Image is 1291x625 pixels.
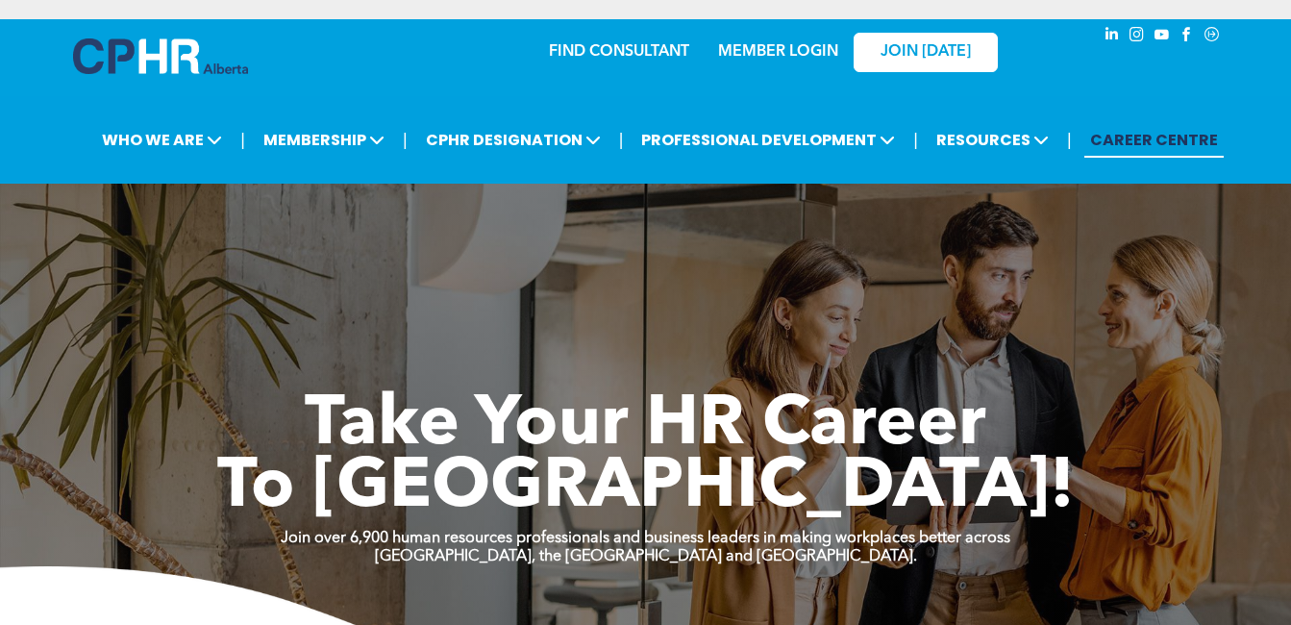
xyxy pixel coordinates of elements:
[1127,24,1148,50] a: instagram
[854,33,998,72] a: JOIN [DATE]
[375,549,917,564] strong: [GEOGRAPHIC_DATA], the [GEOGRAPHIC_DATA] and [GEOGRAPHIC_DATA].
[73,38,248,74] img: A blue and white logo for cp alberta
[281,531,1010,546] strong: Join over 6,900 human resources professionals and business leaders in making workplaces better ac...
[258,122,390,158] span: MEMBERSHIP
[931,122,1055,158] span: RESOURCES
[305,391,986,461] span: Take Your HR Career
[1084,122,1224,158] a: CAREER CENTRE
[217,454,1075,523] span: To [GEOGRAPHIC_DATA]!
[420,122,607,158] span: CPHR DESIGNATION
[913,120,918,160] li: |
[881,43,971,62] span: JOIN [DATE]
[240,120,245,160] li: |
[1152,24,1173,50] a: youtube
[549,44,689,60] a: FIND CONSULTANT
[403,120,408,160] li: |
[96,122,228,158] span: WHO WE ARE
[635,122,901,158] span: PROFESSIONAL DEVELOPMENT
[1067,120,1072,160] li: |
[1102,24,1123,50] a: linkedin
[718,44,838,60] a: MEMBER LOGIN
[619,120,624,160] li: |
[1202,24,1223,50] a: Social network
[1177,24,1198,50] a: facebook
